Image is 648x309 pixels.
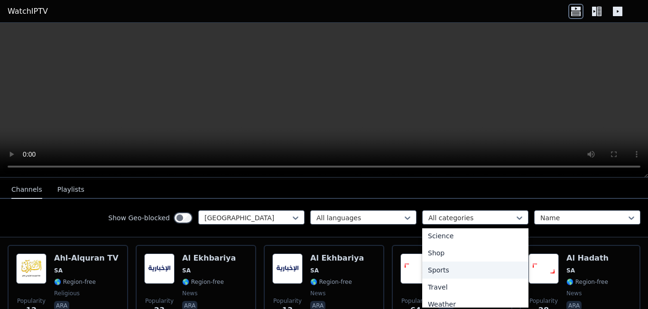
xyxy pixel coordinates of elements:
[17,297,46,305] span: Popularity
[310,253,364,263] h6: Al Ekhbariya
[310,267,319,274] span: SA
[422,279,528,296] div: Travel
[529,297,558,305] span: Popularity
[182,253,236,263] h6: Al Ekhbariya
[528,253,559,284] img: Al Hadath
[182,278,224,286] span: 🌎 Region-free
[16,253,46,284] img: Ahl-Alquran TV
[422,227,528,244] div: Science
[8,6,48,17] a: WatchIPTV
[54,253,119,263] h6: Ahl-Alquran TV
[182,267,191,274] span: SA
[145,297,174,305] span: Popularity
[54,278,96,286] span: 🌎 Region-free
[566,267,575,274] span: SA
[566,290,582,297] span: news
[144,253,175,284] img: Al Ekhbariya
[310,278,352,286] span: 🌎 Region-free
[54,267,63,274] span: SA
[182,290,197,297] span: news
[11,181,42,199] button: Channels
[57,181,84,199] button: Playlists
[566,253,609,263] h6: Al Hadath
[566,278,608,286] span: 🌎 Region-free
[273,297,302,305] span: Popularity
[401,297,430,305] span: Popularity
[310,290,325,297] span: news
[108,213,170,223] label: Show Geo-blocked
[400,253,431,284] img: Al Hadath
[54,290,80,297] span: religious
[422,244,528,262] div: Shop
[272,253,303,284] img: Al Ekhbariya
[422,262,528,279] div: Sports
